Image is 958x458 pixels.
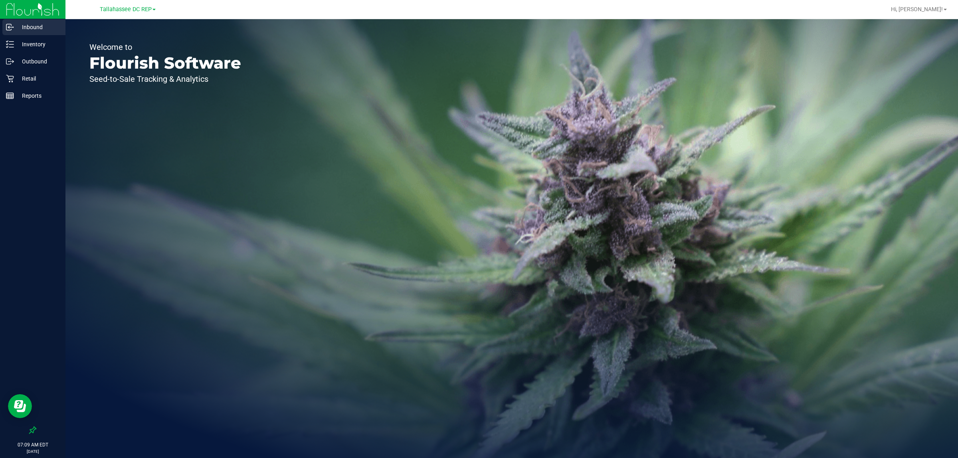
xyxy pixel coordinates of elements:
[89,43,241,51] p: Welcome to
[89,55,241,71] p: Flourish Software
[14,39,62,49] p: Inventory
[6,75,14,83] inline-svg: Retail
[8,394,32,418] iframe: Resource center
[29,426,37,434] label: Pin the sidebar to full width on large screens
[6,57,14,65] inline-svg: Outbound
[4,448,62,454] p: [DATE]
[6,92,14,100] inline-svg: Reports
[89,75,241,83] p: Seed-to-Sale Tracking & Analytics
[14,91,62,101] p: Reports
[14,22,62,32] p: Inbound
[891,6,943,12] span: Hi, [PERSON_NAME]!
[100,6,152,13] span: Tallahassee DC REP
[14,74,62,83] p: Retail
[14,57,62,66] p: Outbound
[6,23,14,31] inline-svg: Inbound
[4,441,62,448] p: 07:09 AM EDT
[6,40,14,48] inline-svg: Inventory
